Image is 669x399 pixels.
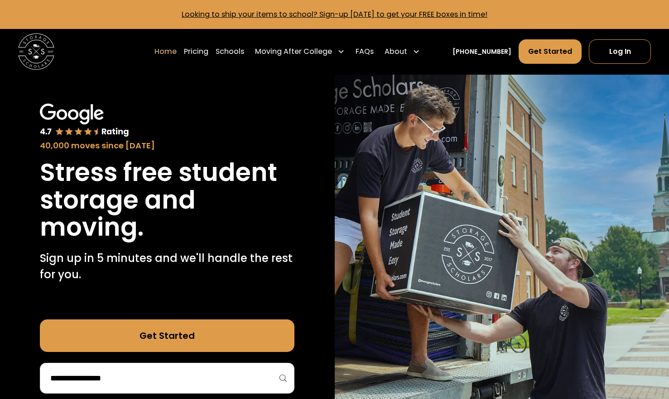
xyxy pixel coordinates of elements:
[40,319,294,352] a: Get Started
[184,39,208,64] a: Pricing
[18,33,54,70] img: Storage Scholars main logo
[40,104,129,138] img: Google 4.7 star rating
[452,47,511,57] a: [PHONE_NUMBER]
[154,39,177,64] a: Home
[385,46,407,57] div: About
[519,39,582,64] a: Get Started
[255,46,332,57] div: Moving After College
[182,9,487,19] a: Looking to ship your items to school? Sign-up [DATE] to get your FREE boxes in time!
[216,39,244,64] a: Schools
[40,159,294,241] h1: Stress free student storage and moving.
[40,139,294,152] div: 40,000 moves since [DATE]
[251,39,348,64] div: Moving After College
[589,39,650,64] a: Log In
[381,39,424,64] div: About
[40,250,294,283] p: Sign up in 5 minutes and we'll handle the rest for you.
[356,39,374,64] a: FAQs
